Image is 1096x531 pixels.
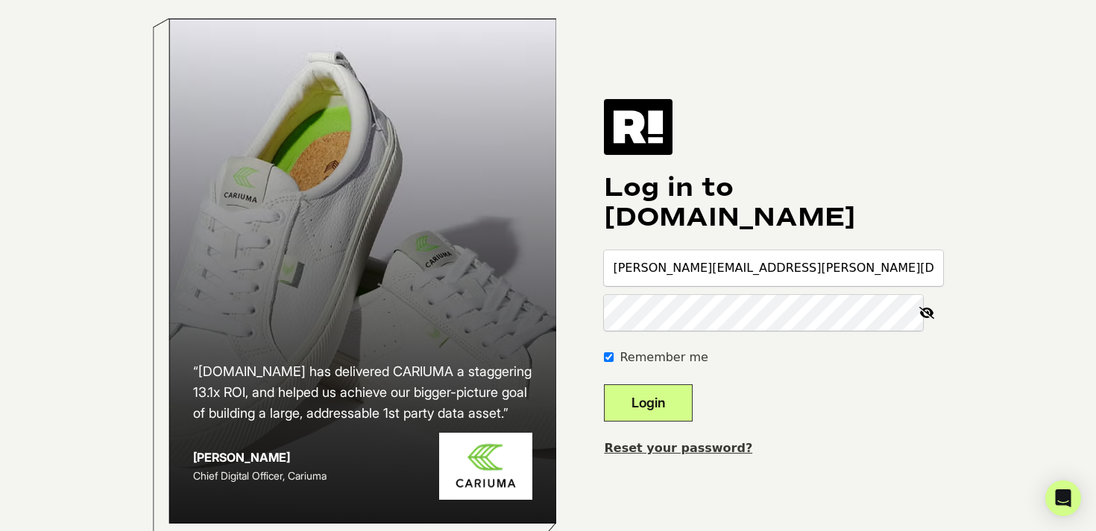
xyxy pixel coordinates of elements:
[604,441,752,455] a: Reset your password?
[604,99,673,154] img: Retention.com
[193,450,290,465] strong: [PERSON_NAME]
[604,384,693,422] button: Login
[193,361,533,424] h2: “[DOMAIN_NAME] has delivered CARIUMA a staggering 13.1x ROI, and helped us achieve our bigger-pic...
[604,173,943,232] h1: Log in to [DOMAIN_NAME]
[620,349,708,366] label: Remember me
[1045,480,1081,516] div: Open Intercom Messenger
[193,469,327,482] span: Chief Digital Officer, Cariuma
[604,250,943,286] input: Email
[439,433,532,500] img: Cariuma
